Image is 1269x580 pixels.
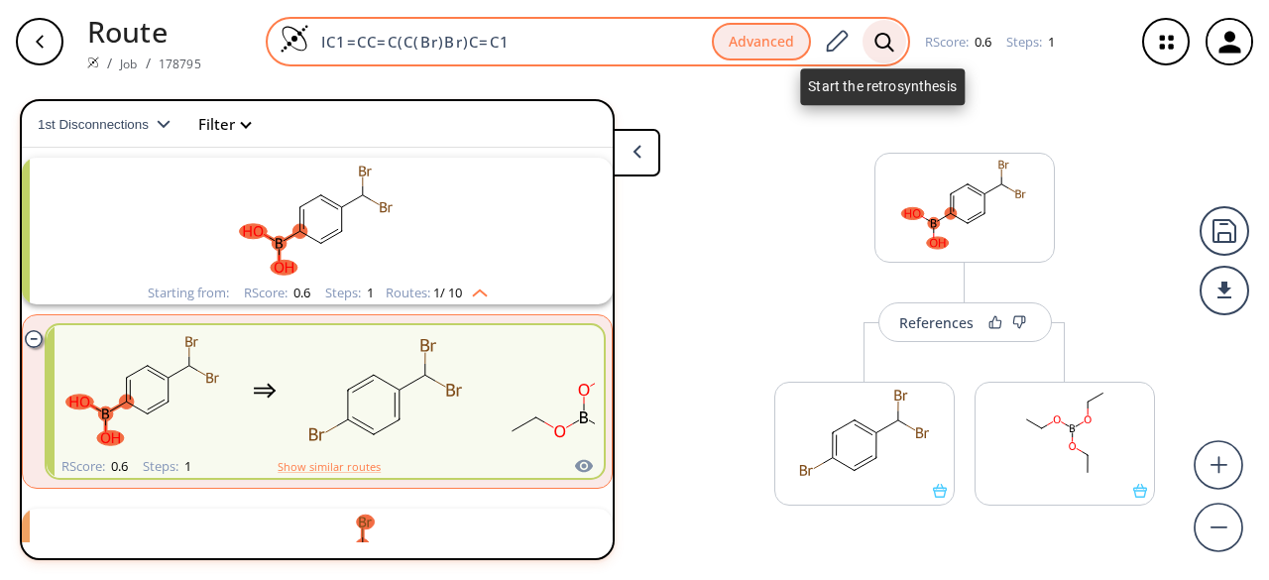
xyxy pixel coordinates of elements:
button: Filter [186,117,250,132]
li: / [146,53,151,73]
div: RScore : [925,36,991,49]
span: 1 [364,284,374,301]
span: 1st Disconnections [38,117,157,132]
div: References [899,316,974,329]
div: Steps : [143,460,191,473]
img: Logo Spaya [280,24,309,54]
button: 1st Disconnections [38,100,186,148]
li: / [107,53,112,73]
svg: Brc1ccc(C(Br)Br)cc1 [296,328,475,452]
span: 1 / 10 [433,287,462,299]
span: 0.6 [108,457,128,475]
div: RScore : [61,460,128,473]
div: RScore : [244,287,310,299]
div: Starting from: [148,287,229,299]
span: 1 [181,457,191,475]
button: Advanced [712,23,811,61]
input: Enter SMILES [309,32,712,52]
p: Route [87,10,201,53]
div: Routes: [386,287,488,299]
span: 1 [1045,33,1055,51]
span: 0.6 [972,33,991,51]
svg: OB(O)c1ccc(C(Br)Br)cc1 [59,158,575,282]
svg: OB(O)c1ccc(C(Br)Br)cc1 [55,328,233,452]
svg: OB(O)c1ccc(C(Br)Br)cc1 [875,154,1054,255]
span: 0.6 [290,284,310,301]
div: Start the retrosynthesis [800,68,965,105]
button: References [878,302,1052,342]
svg: CCOB(OCC)OCC [976,383,1154,484]
svg: CCOB(OCC)OCC [495,328,673,452]
button: Show similar routes [278,458,381,476]
img: Spaya logo [87,57,99,68]
a: Job [120,56,137,72]
div: Steps : [1006,36,1055,49]
svg: Brc1ccc(C(Br)Br)cc1 [775,383,954,484]
a: 178795 [159,56,201,72]
div: Steps : [325,287,374,299]
img: Up [462,282,488,297]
